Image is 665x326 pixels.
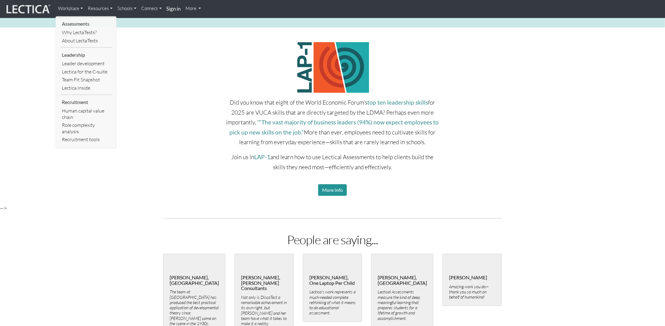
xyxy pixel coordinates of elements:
h5: [PERSON_NAME], One Laptop Per Child [309,275,356,285]
a: Role complexity analysis [60,121,112,135]
a: Sign in [164,2,183,16]
strong: Sign in [167,5,181,12]
p: Join us in and learn how to use Lectical Assessments to help clients build the skills they need m... [225,152,440,172]
a: About LectaTests [60,37,112,45]
li: Recruitment [60,97,112,107]
a: Resources [85,2,115,15]
a: Lectica Inside [60,84,112,92]
a: top ten leadership skills [367,99,428,106]
a: Connect [139,2,164,15]
p: Lectica's work represents a much-needed complete rethinking of what it means to do educational as... [309,289,356,315]
h5: [PERSON_NAME] [449,275,495,280]
p: The team at [GEOGRAPHIC_DATA] has produced the best practical application of developmental theory... [170,289,219,326]
a: Human capital value chain [60,107,112,121]
li: Assessments [60,19,112,29]
a: More [183,2,204,15]
p: Amazing work you do—thank you so much on behalf of humankind! [449,284,495,300]
li: Leadership [60,50,112,60]
a: More info [318,184,347,196]
a: "The vast majority of business leaders (94%) now expect employees to pick up new skills on the job.” [229,119,439,136]
h1: People are saying... [163,233,502,246]
h5: [PERSON_NAME], [GEOGRAPHIC_DATA] [378,275,427,285]
h5: [PERSON_NAME], [GEOGRAPHIC_DATA] [170,275,219,285]
p: Lectical Assessments measure the kind of deep, meaningful learning that prepares students for a l... [378,289,427,321]
a: Recruitment tools [60,135,112,144]
a: Workplace [56,2,85,15]
a: Why LectaTests? [60,28,112,37]
p: Did you know that eight of the World Economic Forum's for 2025 are VUCA skills that are directly ... [225,98,440,147]
a: LAP-1 [254,153,271,160]
a: Schools [115,2,139,15]
a: Team Fit Snapshot [60,76,112,84]
img: lecticalive [5,3,51,15]
h5: [PERSON_NAME], [PERSON_NAME] Consultants [241,275,287,291]
a: Lectica for the C-suite [60,68,112,76]
a: Leader development [60,59,112,68]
